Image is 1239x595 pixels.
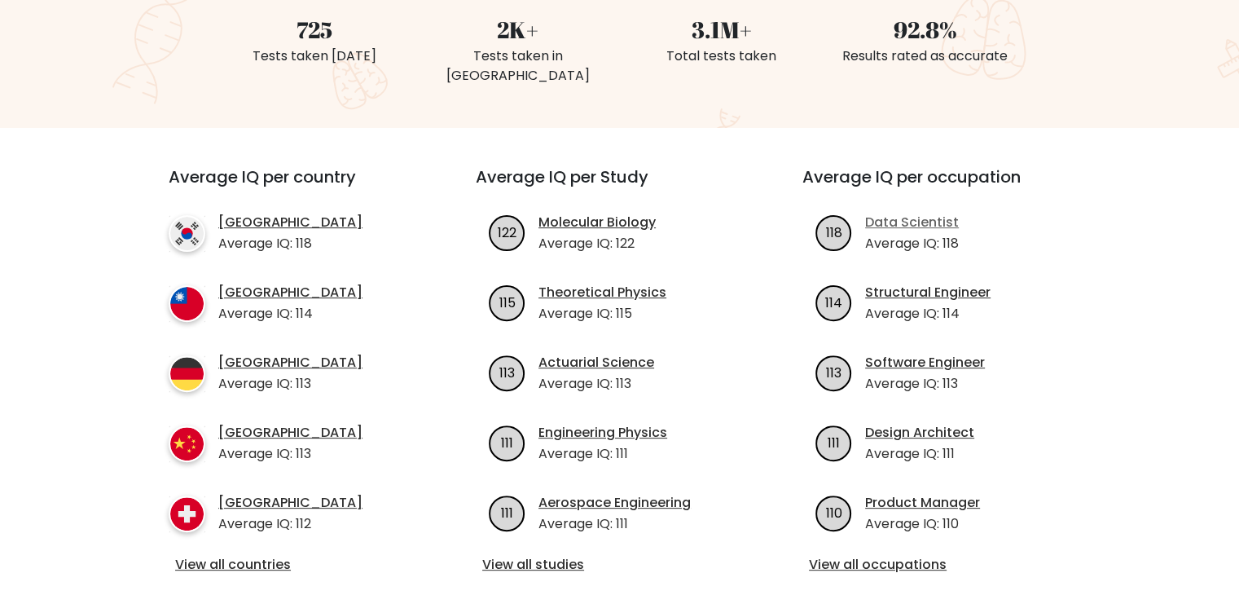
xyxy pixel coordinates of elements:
[222,46,406,66] div: Tests taken [DATE]
[498,223,516,241] text: 122
[169,496,205,532] img: country
[218,213,362,232] a: [GEOGRAPHIC_DATA]
[865,514,980,534] p: Average IQ: 110
[630,12,814,46] div: 3.1M+
[169,167,417,206] h3: Average IQ per country
[833,12,1017,46] div: 92.8%
[218,353,362,372] a: [GEOGRAPHIC_DATA]
[218,444,362,464] p: Average IQ: 113
[865,304,991,324] p: Average IQ: 114
[538,423,667,443] a: Engineering Physics
[630,46,814,66] div: Total tests taken
[426,46,610,86] div: Tests taken in [GEOGRAPHIC_DATA]
[865,353,985,372] a: Software Engineer
[538,493,691,513] a: Aerospace Engineering
[865,423,974,443] a: Design Architect
[809,555,1083,575] a: View all occupations
[218,283,362,302] a: [GEOGRAPHIC_DATA]
[825,293,842,311] text: 114
[538,304,666,324] p: Average IQ: 115
[476,167,763,206] h3: Average IQ per Study
[802,167,1090,206] h3: Average IQ per occupation
[501,433,513,452] text: 111
[826,363,841,381] text: 113
[169,215,205,252] img: country
[222,12,406,46] div: 725
[218,493,362,513] a: [GEOGRAPHIC_DATA]
[865,374,985,394] p: Average IQ: 113
[865,234,959,253] p: Average IQ: 118
[865,444,974,464] p: Average IQ: 111
[865,213,959,232] a: Data Scientist
[218,514,362,534] p: Average IQ: 112
[499,293,516,311] text: 115
[826,503,842,522] text: 110
[538,283,666,302] a: Theoretical Physics
[538,444,667,464] p: Average IQ: 111
[865,493,980,513] a: Product Manager
[218,423,362,443] a: [GEOGRAPHIC_DATA]
[218,304,362,324] p: Average IQ: 114
[833,46,1017,66] div: Results rated as accurate
[482,555,757,575] a: View all studies
[218,374,362,394] p: Average IQ: 113
[169,425,205,462] img: country
[826,223,842,241] text: 118
[538,234,656,253] p: Average IQ: 122
[828,433,840,452] text: 111
[175,555,411,575] a: View all countries
[538,213,656,232] a: Molecular Biology
[426,12,610,46] div: 2K+
[169,355,205,392] img: country
[865,283,991,302] a: Structural Engineer
[538,514,691,534] p: Average IQ: 111
[538,374,654,394] p: Average IQ: 113
[169,285,205,322] img: country
[501,503,513,522] text: 111
[218,234,362,253] p: Average IQ: 118
[538,353,654,372] a: Actuarial Science
[499,363,515,381] text: 113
